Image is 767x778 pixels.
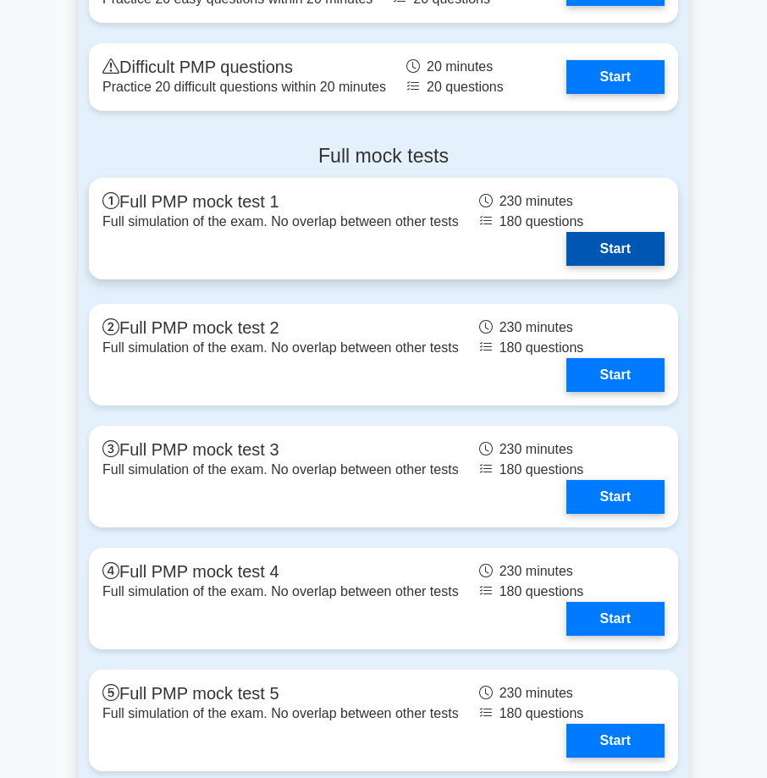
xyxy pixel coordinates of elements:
[566,602,665,636] a: Start
[566,480,665,514] a: Start
[89,145,678,168] h4: Full mock tests
[566,724,665,758] a: Start
[566,358,665,392] a: Start
[566,232,665,266] a: Start
[566,60,665,94] a: Start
